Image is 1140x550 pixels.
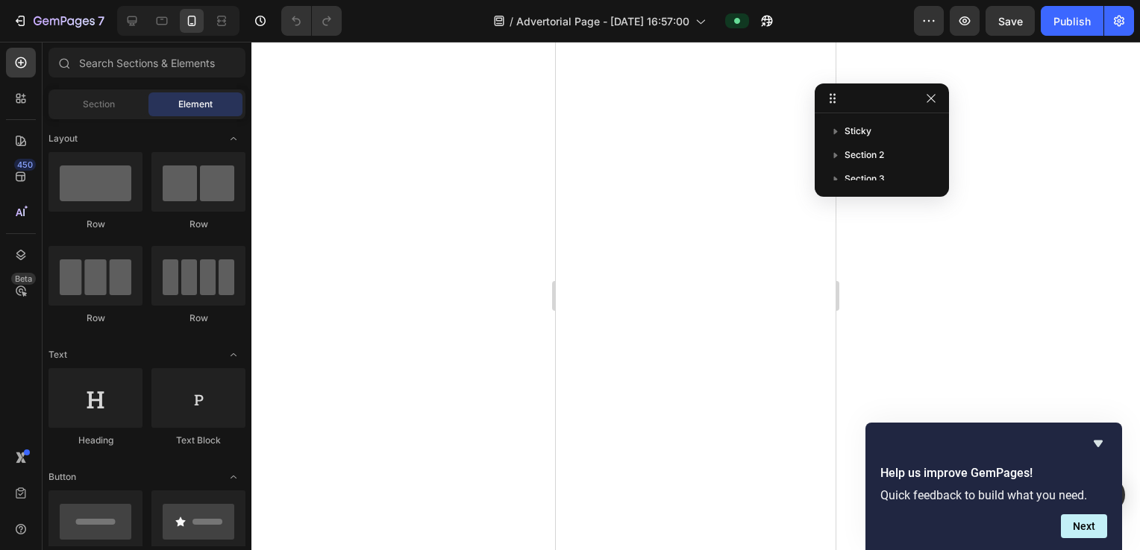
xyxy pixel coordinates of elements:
div: Row [48,218,142,231]
span: Toggle open [222,127,245,151]
span: Toggle open [222,465,245,489]
div: Row [48,312,142,325]
div: Text Block [151,434,245,447]
span: Button [48,470,76,484]
span: / [510,13,513,29]
span: Text [48,348,67,361]
p: 7 [98,12,104,30]
div: Beta [11,273,36,285]
button: 7 [6,6,111,36]
div: 450 [14,159,36,171]
span: Sticky [845,124,871,139]
span: Section [83,98,115,111]
div: Heading [48,434,142,447]
div: Help us improve GemPages! [880,434,1107,538]
span: Section 3 [845,171,885,186]
span: Save [998,15,1023,28]
input: Search Sections & Elements [48,48,245,78]
button: Save [986,6,1035,36]
button: Next question [1061,514,1107,538]
iframe: Design area [556,42,836,550]
span: Layout [48,132,78,145]
div: Row [151,312,245,325]
div: Undo/Redo [281,6,342,36]
div: Row [151,218,245,231]
div: Publish [1053,13,1091,29]
span: Element [178,98,213,111]
button: Publish [1041,6,1103,36]
h2: Help us improve GemPages! [880,464,1107,482]
p: Quick feedback to build what you need. [880,488,1107,502]
span: Advertorial Page - [DATE] 16:57:00 [516,13,689,29]
span: Toggle open [222,343,245,367]
span: Section 2 [845,148,884,162]
button: Hide survey [1089,434,1107,452]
